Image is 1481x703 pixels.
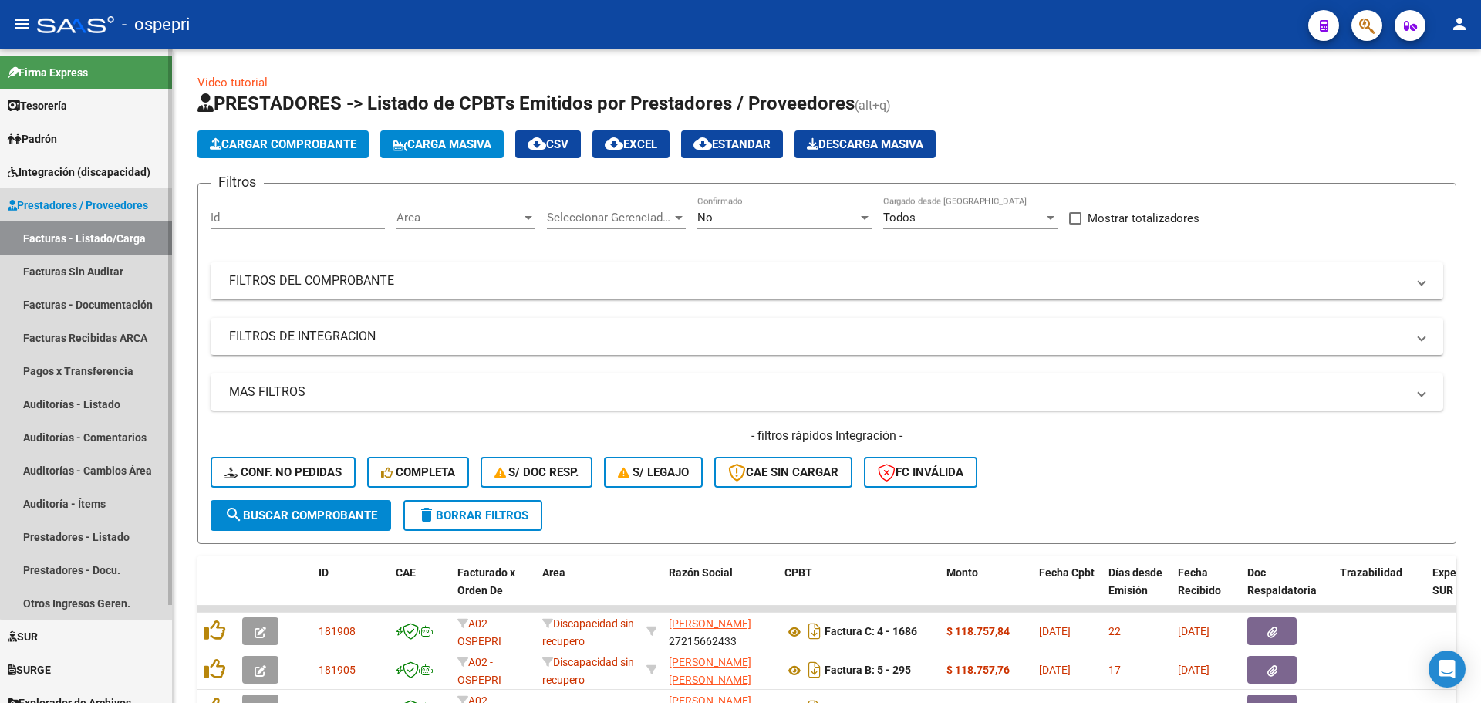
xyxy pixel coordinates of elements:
[210,137,356,151] span: Cargar Comprobante
[1033,556,1102,624] datatable-header-cell: Fecha Cpbt
[542,566,565,579] span: Area
[1108,664,1121,676] span: 17
[681,130,783,158] button: Estandar
[319,566,329,579] span: ID
[805,619,825,644] i: Descargar documento
[946,566,978,579] span: Monto
[604,457,703,488] button: S/ legajo
[669,617,751,630] span: [PERSON_NAME]
[8,661,51,678] span: SURGE
[1340,566,1402,579] span: Trazabilidad
[515,130,581,158] button: CSV
[319,625,356,637] span: 181908
[693,137,771,151] span: Estandar
[855,98,891,113] span: (alt+q)
[211,457,356,488] button: Conf. no pedidas
[536,556,640,624] datatable-header-cell: Area
[1241,556,1334,624] datatable-header-cell: Doc Respaldatoria
[8,164,150,181] span: Integración (discapacidad)
[728,465,838,479] span: CAE SIN CARGAR
[380,130,504,158] button: Carga Masiva
[8,628,38,645] span: SUR
[1088,209,1199,228] span: Mostrar totalizadores
[784,566,812,579] span: CPBT
[1429,651,1466,688] div: Open Intercom Messenger
[1039,625,1071,637] span: [DATE]
[457,617,501,647] span: A02 - OSPEPRI
[1178,664,1209,676] span: [DATE]
[669,656,751,686] span: [PERSON_NAME] [PERSON_NAME]
[393,137,491,151] span: Carga Masiva
[693,134,712,153] mat-icon: cloud_download
[390,556,451,624] datatable-header-cell: CAE
[778,556,940,624] datatable-header-cell: CPBT
[1108,625,1121,637] span: 22
[494,465,579,479] span: S/ Doc Resp.
[211,262,1443,299] mat-expansion-panel-header: FILTROS DEL COMPROBANTE
[946,625,1010,637] strong: $ 118.757,84
[940,556,1033,624] datatable-header-cell: Monto
[1172,556,1241,624] datatable-header-cell: Fecha Recibido
[1039,664,1071,676] span: [DATE]
[697,211,713,225] span: No
[224,465,342,479] span: Conf. no pedidas
[229,384,1406,401] mat-panel-title: MAS FILTROS
[224,505,243,524] mat-icon: search
[547,211,672,225] span: Seleccionar Gerenciador
[1178,566,1221,597] span: Fecha Recibido
[417,509,528,522] span: Borrar Filtros
[807,137,923,151] span: Descarga Masiva
[457,656,501,686] span: A02 - OSPEPRI
[528,134,546,153] mat-icon: cloud_download
[122,8,190,42] span: - ospepri
[714,457,852,488] button: CAE SIN CARGAR
[457,566,515,597] span: Facturado x Orden De
[8,130,57,147] span: Padrón
[197,76,268,90] a: Video tutorial
[1450,15,1469,33] mat-icon: person
[878,465,963,479] span: FC Inválida
[883,211,916,225] span: Todos
[528,137,568,151] span: CSV
[669,566,733,579] span: Razón Social
[825,664,911,677] strong: Factura B: 5 - 295
[211,318,1443,355] mat-expansion-panel-header: FILTROS DE INTEGRACION
[8,197,148,214] span: Prestadores / Proveedores
[1039,566,1095,579] span: Fecha Cpbt
[542,656,634,686] span: Discapacidad sin recupero
[805,657,825,682] i: Descargar documento
[211,428,1443,444] h4: - filtros rápidos Integración -
[8,64,88,81] span: Firma Express
[229,272,1406,289] mat-panel-title: FILTROS DEL COMPROBANTE
[197,93,855,114] span: PRESTADORES -> Listado de CPBTs Emitidos por Prestadores / Proveedores
[542,617,634,647] span: Discapacidad sin recupero
[312,556,390,624] datatable-header-cell: ID
[663,556,778,624] datatable-header-cell: Razón Social
[1334,556,1426,624] datatable-header-cell: Trazabilidad
[794,130,936,158] button: Descarga Masiva
[396,566,416,579] span: CAE
[8,97,67,114] span: Tesorería
[1178,625,1209,637] span: [DATE]
[946,664,1010,676] strong: $ 118.757,76
[211,373,1443,411] mat-expansion-panel-header: MAS FILTROS
[669,615,772,647] div: 27215662433
[1247,566,1317,597] span: Doc Respaldatoria
[12,15,31,33] mat-icon: menu
[367,457,469,488] button: Completa
[864,457,977,488] button: FC Inválida
[794,130,936,158] app-download-masive: Descarga masiva de comprobantes (adjuntos)
[669,654,772,686] div: 27163753842
[319,664,356,676] span: 181905
[211,500,391,531] button: Buscar Comprobante
[481,457,593,488] button: S/ Doc Resp.
[1102,556,1172,624] datatable-header-cell: Días desde Emisión
[451,556,536,624] datatable-header-cell: Facturado x Orden De
[605,134,623,153] mat-icon: cloud_download
[396,211,521,225] span: Area
[825,626,917,638] strong: Factura C: 4 - 1686
[229,328,1406,345] mat-panel-title: FILTROS DE INTEGRACION
[592,130,670,158] button: EXCEL
[1108,566,1162,597] span: Días desde Emisión
[403,500,542,531] button: Borrar Filtros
